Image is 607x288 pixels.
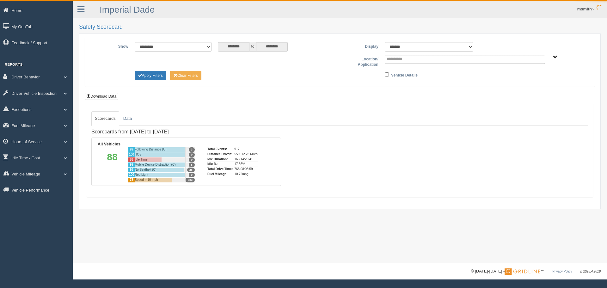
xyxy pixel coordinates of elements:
[207,167,233,172] div: Total Drive Time:
[135,71,166,80] button: Change Filter Options
[471,268,601,275] div: © [DATE]-[DATE] - ™
[189,162,195,167] span: 5
[189,173,195,177] span: 0
[85,93,118,100] button: Download Data
[207,147,233,152] div: Total Events:
[234,167,257,172] div: 768.08:08:59
[98,142,120,146] b: All Vehicles
[91,111,119,126] a: Scorecards
[234,152,257,157] div: 559912.23 Miles
[128,167,135,172] div: 98
[96,147,128,182] div: 88
[340,42,382,50] label: Display
[234,147,257,152] div: 917
[189,157,195,162] span: 0
[249,42,256,52] span: to
[128,152,135,157] div: 100
[128,172,135,177] div: 100
[552,270,572,273] a: Privacy Policy
[128,162,135,167] div: 99
[91,129,281,135] h4: Scorecards from [DATE] to [DATE]
[79,24,601,30] h2: Safety Scorecard
[207,172,233,177] div: Fuel Mileage:
[391,71,418,78] label: Vehicle Details
[505,268,540,275] img: Gridline
[100,5,155,15] a: Imperial Dade
[170,71,201,80] button: Change Filter Options
[207,152,233,157] div: Distance Driven:
[187,168,195,172] span: 26
[128,177,135,182] div: 73
[207,157,233,162] div: Idle Duration:
[189,147,195,152] span: 3
[340,55,382,68] label: Location/ Application
[234,162,257,167] div: 17.56%
[580,270,601,273] span: v. 2025.4.2019
[90,42,132,50] label: Show
[234,157,257,162] div: 163.14:28:41
[128,157,135,162] div: 53
[120,111,135,126] a: Data
[186,178,195,182] span: 883
[128,147,135,152] div: 99
[189,152,195,157] span: 0
[207,162,233,167] div: Idle %:
[234,172,257,177] div: 10.72mpg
